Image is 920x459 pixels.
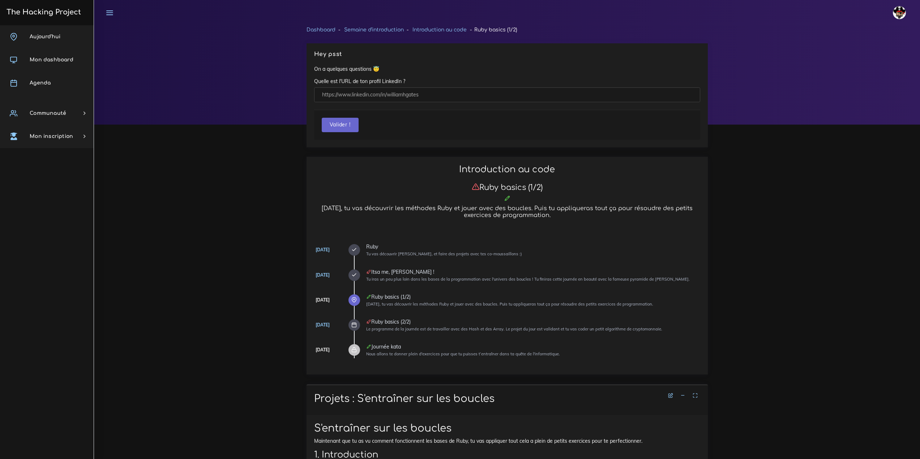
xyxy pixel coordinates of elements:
h1: Projets : S'entraîner sur les boucles [314,393,700,405]
small: Tu iras un peu plus loin dans les bases de la programmation avec l'univers des boucles ! Tu finir... [366,277,690,282]
a: [DATE] [316,247,330,252]
button: Valider ! [322,118,359,133]
div: Ruby basics (2/2) [366,319,700,324]
input: https://www.linkedin.com/in/williamhgates [314,87,700,102]
a: [DATE] [316,322,330,328]
a: Semaine d'introduction [344,27,404,33]
a: Dashboard [307,27,335,33]
span: Aujourd'hui [30,34,60,39]
a: Introduction au code [412,27,467,33]
span: Communauté [30,111,66,116]
div: [DATE] [316,346,330,354]
small: Tu vas découvrir [PERSON_NAME], et faire des projets avec tes co-moussaillons :) [366,251,522,256]
h2: Introduction au code [314,164,700,175]
div: Journée kata [366,344,700,349]
small: Le programme de la journée est de travailler avec des Hash et des Array. Le projet du jour est va... [366,326,662,332]
h3: Ruby basics (1/2) [314,183,700,192]
label: Quelle est l'URL de ton profil LinkedIn ? [314,78,405,85]
div: [DATE] [316,296,330,304]
div: Ruby basics (1/2) [366,294,700,299]
h1: S'entraîner sur les boucles [314,423,700,435]
div: Itsa me, [PERSON_NAME] ! [366,269,700,274]
p: Maintenant que tu as vu comment fonctionnent les bases de Ruby, tu vas appliquer tout cela a plei... [314,437,700,445]
h3: The Hacking Project [4,8,81,16]
small: [DATE], tu vas découvrir les méthodes Ruby et jouer avec des boucles. Puis tu appliqueras tout ça... [366,302,653,307]
span: Agenda [30,80,51,86]
span: Mon dashboard [30,57,73,62]
img: avatar [893,6,906,19]
small: Nous allons te donner plein d'exercices pour que tu puisses t’entraîner dans ta quête de l'inform... [366,351,560,356]
span: Mon inscription [30,134,73,139]
div: Ruby [366,244,700,249]
li: Ruby basics (1/2) [467,25,517,34]
a: [DATE] [316,272,330,278]
h5: Hey psst [314,51,700,58]
h5: [DATE], tu vas découvrir les méthodes Ruby et jouer avec des boucles. Puis tu appliqueras tout ça... [314,205,700,219]
p: On a quelques questions 😇 [314,65,700,73]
